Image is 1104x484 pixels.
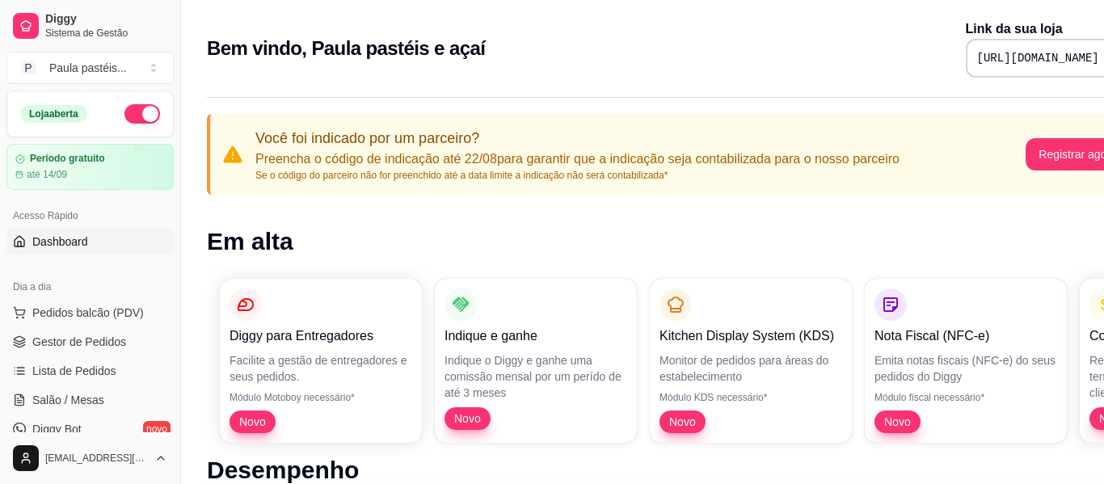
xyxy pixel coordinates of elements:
p: Monitor de pedidos para áreas do estabelecimento [659,352,842,385]
div: Paula pastéis ... [49,60,127,76]
p: Diggy para Entregadores [230,326,412,346]
a: Período gratuitoaté 14/09 [6,144,174,190]
span: [EMAIL_ADDRESS][DOMAIN_NAME] [45,452,148,465]
p: Indique e ganhe [445,326,627,346]
button: Alterar Status [124,104,160,124]
span: Gestor de Pedidos [32,334,126,350]
p: Você foi indicado por um parceiro? [255,127,900,149]
span: Salão / Mesas [32,392,104,408]
a: Diggy Botnovo [6,416,174,442]
span: Lista de Pedidos [32,363,116,379]
a: Lista de Pedidos [6,358,174,384]
p: Preencha o código de indicação até 22/08 para garantir que a indicação seja contabilizada para o ... [255,149,900,169]
a: Gestor de Pedidos [6,329,174,355]
button: Nota Fiscal (NFC-e)Emita notas fiscais (NFC-e) do seus pedidos do DiggyMódulo fiscal necessário*Novo [865,279,1067,443]
span: P [20,60,36,76]
p: Módulo fiscal necessário* [874,391,1057,404]
div: Loja aberta [20,105,87,123]
button: Pedidos balcão (PDV) [6,300,174,326]
p: Nota Fiscal (NFC-e) [874,326,1057,346]
span: Novo [448,410,487,427]
span: Novo [663,414,702,430]
button: Kitchen Display System (KDS)Monitor de pedidos para áreas do estabelecimentoMódulo KDS necessário... [650,279,852,443]
p: Indique o Diggy e ganhe uma comissão mensal por um perído de até 3 meses [445,352,627,401]
button: Diggy para EntregadoresFacilite a gestão de entregadores e seus pedidos.Módulo Motoboy necessário... [220,279,422,443]
p: Módulo KDS necessário* [659,391,842,404]
span: Dashboard [32,234,88,250]
article: Período gratuito [30,153,105,165]
p: Kitchen Display System (KDS) [659,326,842,346]
p: Emita notas fiscais (NFC-e) do seus pedidos do Diggy [874,352,1057,385]
button: Select a team [6,52,174,84]
a: Salão / Mesas [6,387,174,413]
button: [EMAIL_ADDRESS][DOMAIN_NAME] [6,439,174,478]
span: Pedidos balcão (PDV) [32,305,144,321]
span: Diggy [45,12,167,27]
article: até 14/09 [27,168,67,181]
p: Se o código do parceiro não for preenchido até a data limite a indicação não será contabilizada* [255,169,900,182]
pre: [URL][DOMAIN_NAME] [977,50,1099,66]
div: Dia a dia [6,274,174,300]
span: Sistema de Gestão [45,27,167,40]
p: Módulo Motoboy necessário* [230,391,412,404]
div: Acesso Rápido [6,203,174,229]
a: Dashboard [6,229,174,255]
span: Novo [878,414,917,430]
h2: Bem vindo, Paula pastéis e açaí [207,36,485,61]
a: DiggySistema de Gestão [6,6,174,45]
button: Indique e ganheIndique o Diggy e ganhe uma comissão mensal por um perído de até 3 mesesNovo [435,279,637,443]
span: Novo [233,414,272,430]
p: Facilite a gestão de entregadores e seus pedidos. [230,352,412,385]
span: Diggy Bot [32,421,82,437]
